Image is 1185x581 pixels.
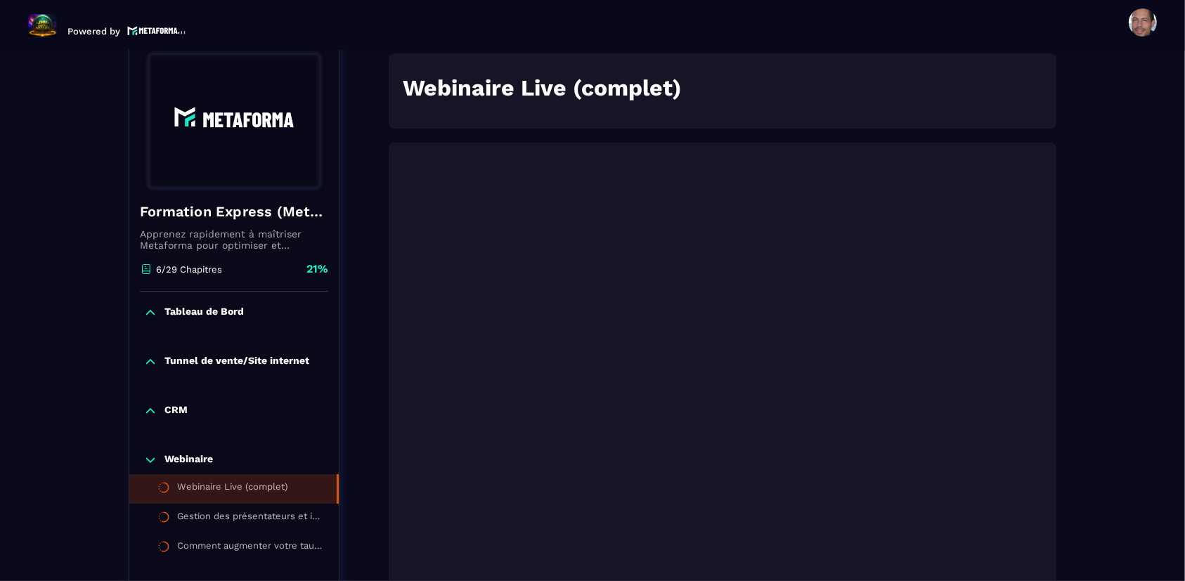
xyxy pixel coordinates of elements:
img: logo-branding [28,14,57,37]
p: Apprenez rapidement à maîtriser Metaforma pour optimiser et automatiser votre business. 🚀 [140,228,328,251]
div: Gestion des présentateurs et interactions dans les webinaires 🎥 [177,511,325,526]
p: Webinaire [164,453,213,467]
p: 6/29 Chapitres [156,264,222,275]
p: Tunnel de vente/Site internet [164,355,309,369]
p: 21% [306,261,328,277]
h4: Formation Express (Metaforma) [140,202,328,221]
p: Tableau de Bord [164,306,244,320]
div: Comment augmenter votre taux de présence en webinaire à plus de 40% ? 📈 [177,540,325,556]
img: logo [127,25,186,37]
p: Powered by [67,26,120,37]
p: CRM [164,404,188,418]
strong: Webinaire Live (complet) [403,74,682,101]
img: banner [140,51,328,191]
div: Webinaire Live (complet) [177,481,288,497]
